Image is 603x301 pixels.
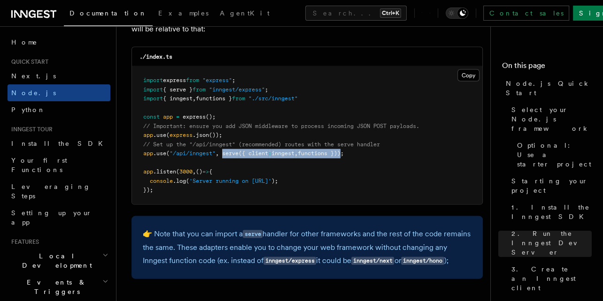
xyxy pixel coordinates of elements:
[173,178,186,184] span: .log
[232,95,245,102] span: from
[143,86,163,93] span: import
[232,77,235,83] span: ;
[143,227,472,268] p: 👉 Note that you can import a handler for other frameworks and the rest of the code remains the sa...
[298,150,344,157] span: functions }));
[202,168,209,175] span: =>
[166,150,170,157] span: (
[11,38,38,47] span: Home
[196,95,232,102] span: functions }
[153,3,214,25] a: Examples
[179,168,193,175] span: 3000
[163,86,193,93] span: { serve }
[239,150,268,157] span: ({ client
[8,152,110,178] a: Your first Functions
[8,278,102,296] span: Events & Triggers
[153,132,166,138] span: .use
[209,168,212,175] span: {
[202,77,232,83] span: "express"
[271,178,278,184] span: );
[143,168,153,175] span: app
[8,126,53,133] span: Inngest tour
[139,53,172,60] code: ./index.ts
[8,204,110,231] a: Setting up your app
[220,9,270,17] span: AgentKit
[176,113,179,120] span: =
[193,95,196,102] span: ,
[209,132,222,138] span: ());
[511,105,592,133] span: Select your Node.js framework
[143,141,380,148] span: // Set up the "/api/inngest" (recommended) routes with the serve handler
[446,8,468,19] button: Toggle dark mode
[8,135,110,152] a: Install the SDK
[263,257,316,265] code: inngest/express
[380,8,401,18] kbd: Ctrl+K
[196,168,202,175] span: ()
[8,178,110,204] a: Leveraging Steps
[183,113,206,120] span: express
[271,150,294,157] span: inngest
[193,132,209,138] span: .json
[186,178,189,184] span: (
[209,86,265,93] span: "inngest/express"
[8,274,110,300] button: Events & Triggers
[11,140,108,147] span: Install the SDK
[143,113,160,120] span: const
[8,238,39,246] span: Features
[11,183,91,200] span: Leveraging Steps
[8,58,48,66] span: Quick start
[214,3,275,25] a: AgentKit
[8,34,110,51] a: Home
[243,230,263,238] code: serve
[150,178,173,184] span: console
[216,150,219,157] span: ,
[163,113,173,120] span: app
[265,86,268,93] span: ;
[11,106,46,113] span: Python
[508,261,592,296] a: 3. Create an Inngest client
[8,251,102,270] span: Local Development
[170,132,193,138] span: express
[70,9,147,17] span: Documentation
[143,132,153,138] span: app
[11,157,67,173] span: Your first Functions
[143,150,153,157] span: app
[351,257,394,265] code: inngest/next
[193,86,206,93] span: from
[11,209,92,226] span: Setting up your app
[457,69,479,82] button: Copy
[143,123,419,129] span: // Important: ensure you add JSON middleware to process incoming JSON POST payloads.
[206,113,216,120] span: ();
[153,168,176,175] span: .listen
[222,150,239,157] span: serve
[513,137,592,173] a: Optional: Use a starter project
[11,89,56,97] span: Node.js
[305,6,407,21] button: Search...Ctrl+K
[153,150,166,157] span: .use
[511,203,592,221] span: 1. Install the Inngest SDK
[511,176,592,195] span: Starting your project
[506,79,592,98] span: Node.js Quick Start
[189,178,271,184] span: 'Server running on [URL]'
[186,77,199,83] span: from
[508,225,592,261] a: 2. Run the Inngest Dev Server
[8,101,110,118] a: Python
[511,229,592,257] span: 2. Run the Inngest Dev Server
[193,168,196,175] span: ,
[170,150,216,157] span: "/api/inngest"
[163,95,193,102] span: { inngest
[8,68,110,84] a: Next.js
[143,77,163,83] span: import
[508,101,592,137] a: Select your Node.js framework
[64,3,153,26] a: Documentation
[508,199,592,225] a: 1. Install the Inngest SDK
[11,72,56,80] span: Next.js
[143,95,163,102] span: import
[176,168,179,175] span: (
[508,173,592,199] a: Starting your project
[8,84,110,101] a: Node.js
[502,75,592,101] a: Node.js Quick Start
[243,229,263,238] a: serve
[517,141,592,169] span: Optional: Use a starter project
[268,150,271,157] span: :
[158,9,209,17] span: Examples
